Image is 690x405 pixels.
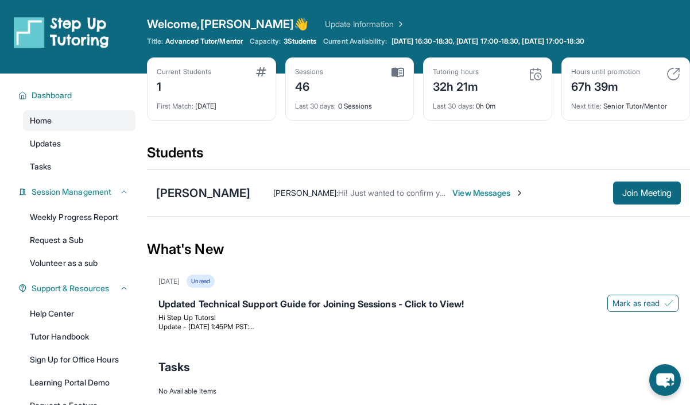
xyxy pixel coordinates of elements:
[515,188,524,198] img: Chevron-Right
[30,115,52,126] span: Home
[27,90,129,101] button: Dashboard
[325,18,405,30] a: Update Information
[157,95,266,111] div: [DATE]
[157,76,211,95] div: 1
[323,37,386,46] span: Current Availability:
[165,37,242,46] span: Advanced Tutor/Mentor
[571,76,640,95] div: 67h 39m
[391,67,404,78] img: card
[23,207,135,227] a: Weekly Progress Report
[147,224,690,275] div: What's New
[571,67,640,76] div: Hours until promotion
[23,156,135,177] a: Tasks
[147,16,309,32] span: Welcome, [PERSON_NAME] 👋
[607,295,679,312] button: Mark as read
[23,372,135,393] a: Learning Portal Demo
[649,364,681,396] button: chat-button
[250,37,281,46] span: Capacity:
[391,37,584,46] span: [DATE] 16:30-18:30, [DATE] 17:00-18:30, [DATE] 17:00-18:30
[27,283,129,294] button: Support & Resources
[23,110,135,131] a: Home
[147,37,163,46] span: Title:
[158,387,679,396] div: No Available Items
[394,18,405,30] img: Chevron Right
[157,67,211,76] div: Current Students
[157,102,193,110] span: First Match :
[295,102,336,110] span: Last 30 days :
[664,299,673,308] img: Mark as read
[158,313,216,322] span: Hi Step Up Tutors!
[433,67,479,76] div: Tutoring hours
[23,349,135,370] a: Sign Up for Office Hours
[14,16,109,48] img: logo
[613,298,660,309] span: Mark as read
[273,188,338,198] span: [PERSON_NAME] :
[433,76,479,95] div: 32h 21m
[295,76,324,95] div: 46
[613,182,681,205] button: Join Meeting
[529,67,542,81] img: card
[23,326,135,347] a: Tutor Handbook
[433,95,542,111] div: 0h 0m
[158,297,679,313] div: Updated Technical Support Guide for Joining Sessions - Click to View!
[23,303,135,324] a: Help Center
[256,67,266,76] img: card
[156,185,250,201] div: [PERSON_NAME]
[295,95,405,111] div: 0 Sessions
[147,144,690,169] div: Students
[23,133,135,154] a: Updates
[158,359,190,375] span: Tasks
[32,90,72,101] span: Dashboard
[389,37,587,46] a: [DATE] 16:30-18:30, [DATE] 17:00-18:30, [DATE] 17:00-18:30
[338,188,563,198] span: Hi! Just wanted to confirm you're still good for [DATE] to start!
[284,37,317,46] span: 3 Students
[433,102,474,110] span: Last 30 days :
[23,230,135,250] a: Request a Sub
[32,283,109,294] span: Support & Resources
[30,161,51,172] span: Tasks
[27,186,129,198] button: Session Management
[571,102,602,110] span: Next title :
[571,95,681,111] div: Senior Tutor/Mentor
[666,67,680,81] img: card
[30,138,61,149] span: Updates
[158,322,254,331] span: Update - [DATE] 1:45PM PST:
[32,186,111,198] span: Session Management
[622,190,672,196] span: Join Meeting
[295,67,324,76] div: Sessions
[158,277,180,286] div: [DATE]
[452,187,524,199] span: View Messages
[187,275,214,288] div: Unread
[23,253,135,273] a: Volunteer as a sub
